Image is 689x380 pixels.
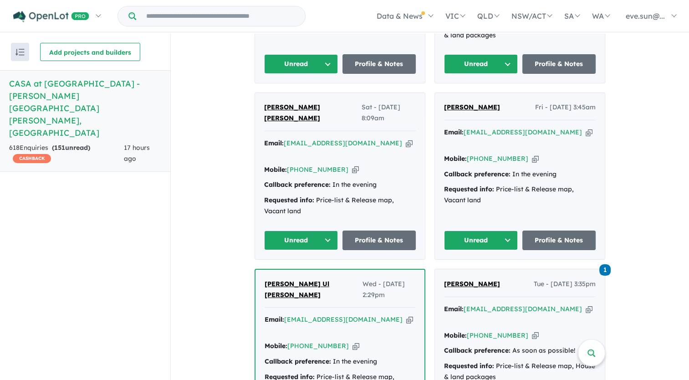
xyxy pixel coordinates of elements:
[9,77,161,139] h5: CASA at [GEOGRAPHIC_DATA] - [PERSON_NAME][GEOGRAPHIC_DATA][PERSON_NAME] , [GEOGRAPHIC_DATA]
[444,184,596,206] div: Price-list & Release map, Vacant land
[352,165,359,175] button: Copy
[444,331,467,339] strong: Mobile:
[522,54,596,74] a: Profile & Notes
[287,165,348,174] a: [PHONE_NUMBER]
[464,305,582,313] a: [EMAIL_ADDRESS][DOMAIN_NAME]
[467,331,528,339] a: [PHONE_NUMBER]
[352,341,359,351] button: Copy
[444,102,500,113] a: [PERSON_NAME]
[522,231,596,250] a: Profile & Notes
[40,43,140,61] button: Add projects and builders
[15,49,25,56] img: sort.svg
[444,362,494,370] strong: Requested info:
[599,264,611,276] span: 1
[284,315,403,324] a: [EMAIL_ADDRESS][DOMAIN_NAME]
[52,144,90,152] strong: ( unread)
[264,139,284,147] strong: Email:
[444,279,500,290] a: [PERSON_NAME]
[287,342,349,350] a: [PHONE_NUMBER]
[9,143,124,164] div: 618 Enquir ies
[444,305,464,313] strong: Email:
[264,54,338,74] button: Unread
[342,231,416,250] a: Profile & Notes
[599,263,611,276] a: 1
[54,144,65,152] span: 151
[265,279,362,301] a: [PERSON_NAME] Ul [PERSON_NAME]
[406,139,413,148] button: Copy
[265,356,415,367] div: In the evening
[284,139,402,147] a: [EMAIL_ADDRESS][DOMAIN_NAME]
[444,170,510,178] strong: Callback preference:
[124,144,150,163] span: 17 hours ago
[264,196,314,204] strong: Requested info:
[265,342,287,350] strong: Mobile:
[586,304,592,314] button: Copy
[264,180,331,189] strong: Callback preference:
[406,315,413,324] button: Copy
[535,102,596,113] span: Fri - [DATE] 3:45am
[264,180,416,190] div: In the evening
[362,102,416,124] span: Sat - [DATE] 8:09am
[264,195,416,217] div: Price-list & Release map, Vacant land
[444,128,464,136] strong: Email:
[264,231,338,250] button: Unread
[264,103,320,122] span: [PERSON_NAME] [PERSON_NAME]
[586,128,592,137] button: Copy
[444,280,500,288] span: [PERSON_NAME]
[362,279,415,301] span: Wed - [DATE] 2:29pm
[265,315,284,324] strong: Email:
[264,102,362,124] a: [PERSON_NAME] [PERSON_NAME]
[534,279,596,290] span: Tue - [DATE] 3:35pm
[264,165,287,174] strong: Mobile:
[464,128,582,136] a: [EMAIL_ADDRESS][DOMAIN_NAME]
[626,11,665,21] span: eve.sun@...
[532,331,539,340] button: Copy
[265,357,331,365] strong: Callback preference:
[342,54,416,74] a: Profile & Notes
[532,154,539,164] button: Copy
[444,54,518,74] button: Unread
[444,103,500,111] span: [PERSON_NAME]
[444,345,596,356] div: As soon as possible!
[444,185,494,193] strong: Requested info:
[138,6,303,26] input: Try estate name, suburb, builder or developer
[13,11,89,22] img: Openlot PRO Logo White
[444,154,467,163] strong: Mobile:
[444,169,596,180] div: In the evening
[13,154,51,163] span: CASHBACK
[444,231,518,250] button: Unread
[444,346,510,354] strong: Callback preference:
[467,154,528,163] a: [PHONE_NUMBER]
[265,280,329,299] span: [PERSON_NAME] Ul [PERSON_NAME]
